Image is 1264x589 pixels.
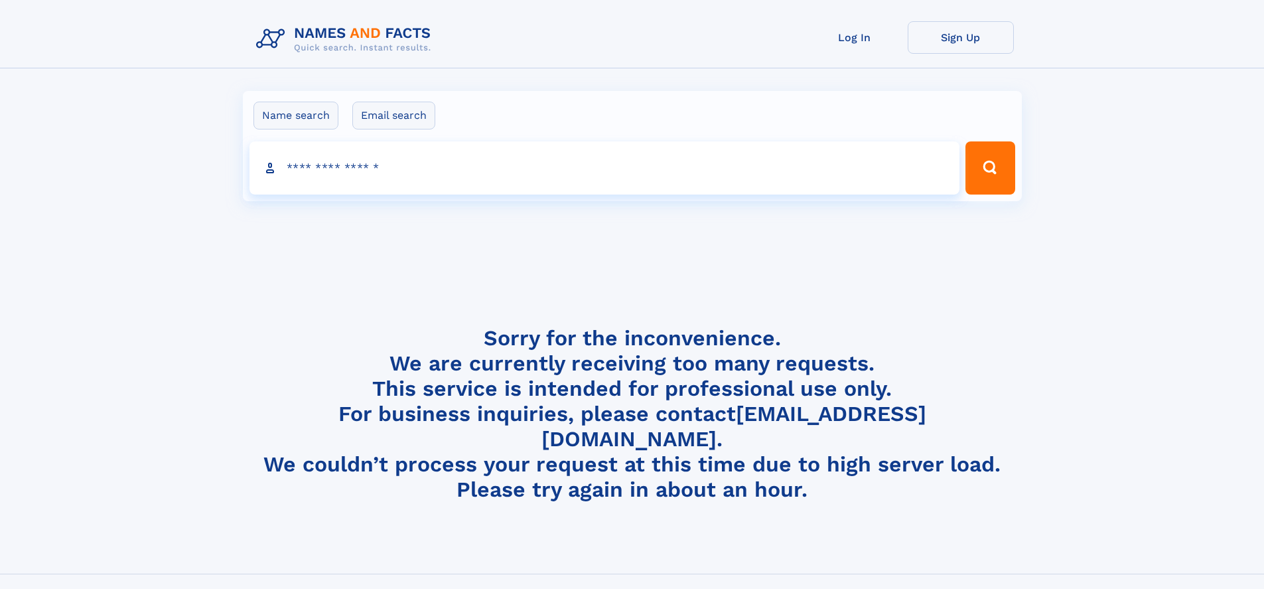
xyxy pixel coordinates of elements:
[251,325,1014,503] h4: Sorry for the inconvenience. We are currently receiving too many requests. This service is intend...
[251,21,442,57] img: Logo Names and Facts
[965,141,1015,195] button: Search Button
[908,21,1014,54] a: Sign Up
[253,102,338,129] label: Name search
[249,141,960,195] input: search input
[352,102,435,129] label: Email search
[802,21,908,54] a: Log In
[541,401,926,452] a: [EMAIL_ADDRESS][DOMAIN_NAME]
